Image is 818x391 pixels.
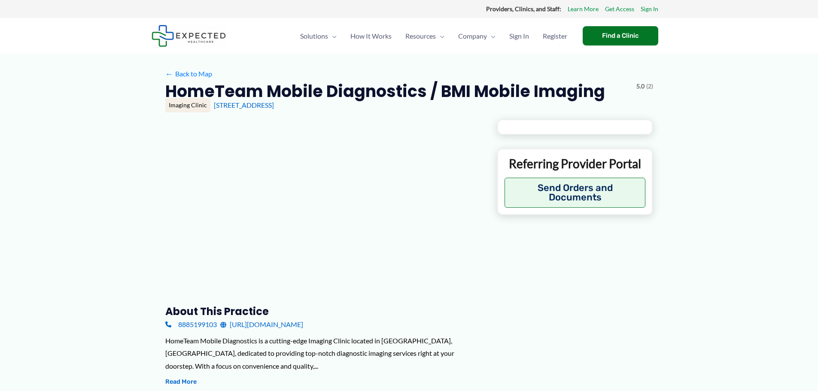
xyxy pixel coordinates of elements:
[165,70,173,78] span: ←
[165,334,484,373] div: HomeTeam Mobile Diagnostics is a cutting-edge Imaging Clinic located in [GEOGRAPHIC_DATA], [GEOGR...
[165,81,605,102] h2: HomeTeam Mobile Diagnostics / BMI Mobile Imaging
[293,21,574,51] nav: Primary Site Navigation
[568,3,599,15] a: Learn More
[583,26,658,45] a: Find a Clinic
[502,21,536,51] a: Sign In
[451,21,502,51] a: CompanyMenu Toggle
[509,21,529,51] span: Sign In
[350,21,392,51] span: How It Works
[165,318,217,331] a: 8885199103
[165,67,212,80] a: ←Back to Map
[436,21,444,51] span: Menu Toggle
[536,21,574,51] a: Register
[344,21,398,51] a: How It Works
[605,3,634,15] a: Get Access
[543,21,567,51] span: Register
[641,3,658,15] a: Sign In
[300,21,328,51] span: Solutions
[165,377,197,387] button: Read More
[636,81,645,92] span: 5.0
[152,25,226,47] img: Expected Healthcare Logo - side, dark font, small
[505,156,646,171] p: Referring Provider Portal
[165,305,484,318] h3: About this practice
[214,101,274,109] a: [STREET_ADDRESS]
[165,98,210,112] div: Imaging Clinic
[398,21,451,51] a: ResourcesMenu Toggle
[220,318,303,331] a: [URL][DOMAIN_NAME]
[405,21,436,51] span: Resources
[486,5,561,12] strong: Providers, Clinics, and Staff:
[487,21,496,51] span: Menu Toggle
[505,178,646,208] button: Send Orders and Documents
[328,21,337,51] span: Menu Toggle
[646,81,653,92] span: (2)
[458,21,487,51] span: Company
[293,21,344,51] a: SolutionsMenu Toggle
